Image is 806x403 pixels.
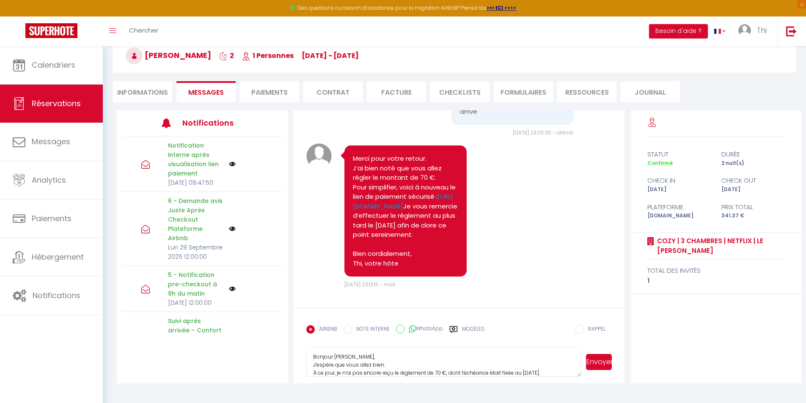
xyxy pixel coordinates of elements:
li: Paiements [240,81,299,102]
img: NO IMAGE [229,285,236,292]
pre: Merci pour votre retour. J’ai bien noté que vous allez régler le montant de 70 €. Pour simplifier... [353,154,458,268]
p: Lun 29 Septembre 2025 12:00:00 [168,243,223,261]
span: 1 Personnes [242,51,294,60]
div: Plateforme [642,202,716,212]
span: Chercher [129,26,158,35]
li: CHECKLISTS [430,81,490,102]
span: Paiements [32,213,72,224]
span: Réservations [32,98,81,109]
img: NO IMAGE [229,161,236,167]
div: total des invités [647,266,784,276]
label: NOTE INTERNE [352,325,390,334]
label: AIRBNB [315,325,337,334]
p: [DATE] 12:00:00 [168,298,223,307]
span: [DATE] - [DATE] [302,51,359,60]
div: durée [716,149,790,159]
div: 1 [647,276,784,286]
span: [PERSON_NAME] [126,50,211,60]
a: Chercher [123,16,165,46]
label: RAPPEL [584,325,605,334]
li: Journal [621,81,680,102]
img: Super Booking [25,23,77,38]
span: [DATE] 23:05:30 - airbnb [513,129,574,136]
p: 5 - Notification pre-checkout à 8h du matin [168,270,223,298]
span: Calendriers [32,60,75,70]
img: logout [786,26,797,36]
button: Envoyer [586,354,612,370]
p: [DATE] 09:47:50 [168,178,223,187]
div: check out [716,175,790,186]
img: avatar.png [306,143,332,169]
li: Informations [113,81,172,102]
span: Thi [756,25,767,36]
span: Messages [188,88,224,97]
li: Contrat [303,81,363,102]
div: [DATE] [642,186,716,194]
a: ... Thi [732,16,777,46]
span: Notifications [33,290,80,301]
label: WhatsApp [404,325,443,334]
li: Ressources [557,81,616,102]
div: Prix total [716,202,790,212]
span: 2 [219,51,234,60]
a: >>> ICI <<<< [487,4,516,11]
li: FORMULAIRES [494,81,553,102]
a: Cozy | 3 Chambres | Netflix | Le [PERSON_NAME] [654,236,784,256]
img: ... [738,24,751,37]
div: [DOMAIN_NAME] [642,212,716,220]
label: Modèles [462,325,484,340]
span: Hébergement [32,252,84,262]
h3: Notifications [182,113,249,132]
div: statut [642,149,716,159]
p: 6 - Demande avis Juste Après Checkout Plateforme Airbnb [168,196,223,243]
p: Suivi après arrivée – Confort client [168,316,223,344]
p: Notification interne après visualisation lien paiement [168,141,223,178]
div: 341.37 € [716,212,790,220]
span: Analytics [32,175,66,185]
div: 2 nuit(s) [716,159,790,167]
a: [URL][DOMAIN_NAME] [353,192,453,211]
img: NO IMAGE [229,225,236,232]
div: check in [642,175,716,186]
div: [DATE] [716,186,790,194]
li: Facture [367,81,426,102]
button: Besoin d'aide ? [649,24,708,38]
span: Messages [32,136,70,147]
span: Confirmé [647,159,673,167]
span: [DATE] 23:13:16 - mail [344,281,395,288]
